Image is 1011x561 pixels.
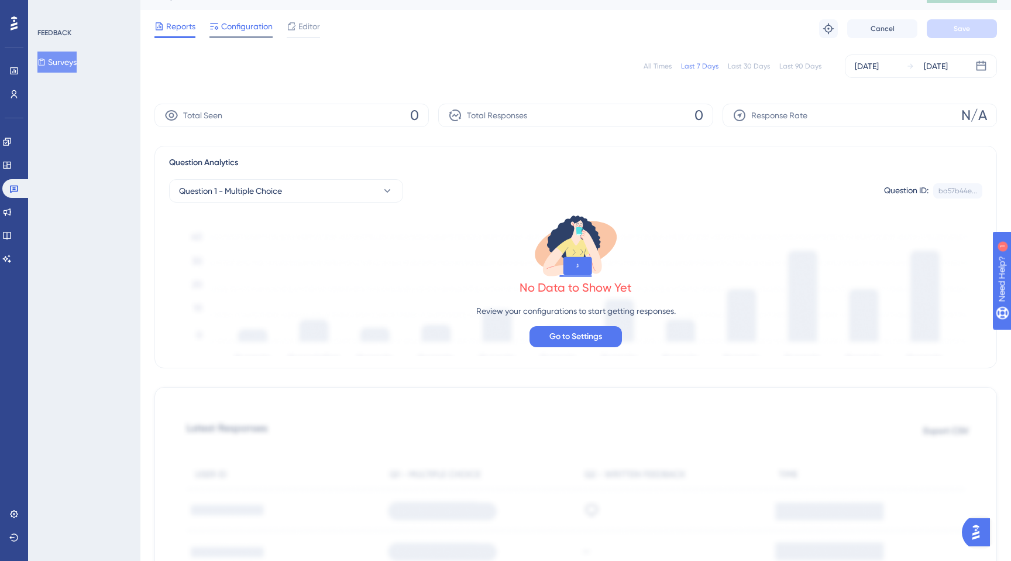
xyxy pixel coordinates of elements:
[855,59,879,73] div: [DATE]
[644,61,672,71] div: All Times
[298,19,320,33] span: Editor
[871,24,895,33] span: Cancel
[183,108,222,122] span: Total Seen
[529,326,622,347] button: Go to Settings
[81,6,85,15] div: 1
[884,183,929,199] div: Question ID:
[847,19,917,38] button: Cancel
[166,19,195,33] span: Reports
[27,3,73,17] span: Need Help?
[179,184,282,198] span: Question 1 - Multiple Choice
[221,19,273,33] span: Configuration
[962,515,997,550] iframe: UserGuiding AI Assistant Launcher
[520,279,632,296] div: No Data to Show Yet
[728,61,770,71] div: Last 30 Days
[927,19,997,38] button: Save
[549,330,602,344] span: Go to Settings
[476,304,676,318] p: Review your configurations to start getting responses.
[37,52,77,73] button: Surveys
[681,61,718,71] div: Last 7 Days
[751,108,807,122] span: Response Rate
[954,24,970,33] span: Save
[694,106,703,125] span: 0
[938,186,977,196] div: ba57b44e...
[924,59,948,73] div: [DATE]
[961,106,987,125] span: N/A
[37,28,71,37] div: FEEDBACK
[467,108,527,122] span: Total Responses
[779,61,821,71] div: Last 90 Days
[410,106,419,125] span: 0
[169,156,238,170] span: Question Analytics
[169,179,403,203] button: Question 1 - Multiple Choice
